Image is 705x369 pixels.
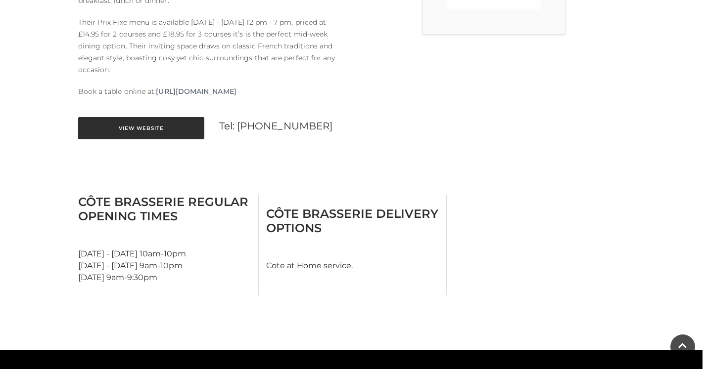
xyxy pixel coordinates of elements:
p: Book a table online at: [78,85,345,97]
p: Their Prix Fixe menu is available [DATE] - [DATE] 12 pm - 7 pm, priced at £14.95 for 2 courses an... [78,16,345,76]
a: View Website [78,117,204,139]
h3: Côte Brasserie Regular Opening Times [78,195,251,223]
div: Cote at Home service. [259,195,447,295]
h3: Côte Brasserie Delivery Options [266,206,439,235]
a: Tel: [PHONE_NUMBER] [219,120,333,132]
a: [URL][DOMAIN_NAME] [156,85,236,97]
div: [DATE] - [DATE] 10am-10pm [DATE] - [DATE] 9am-10pm [DATE] 9am-9:30pm [71,195,259,295]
